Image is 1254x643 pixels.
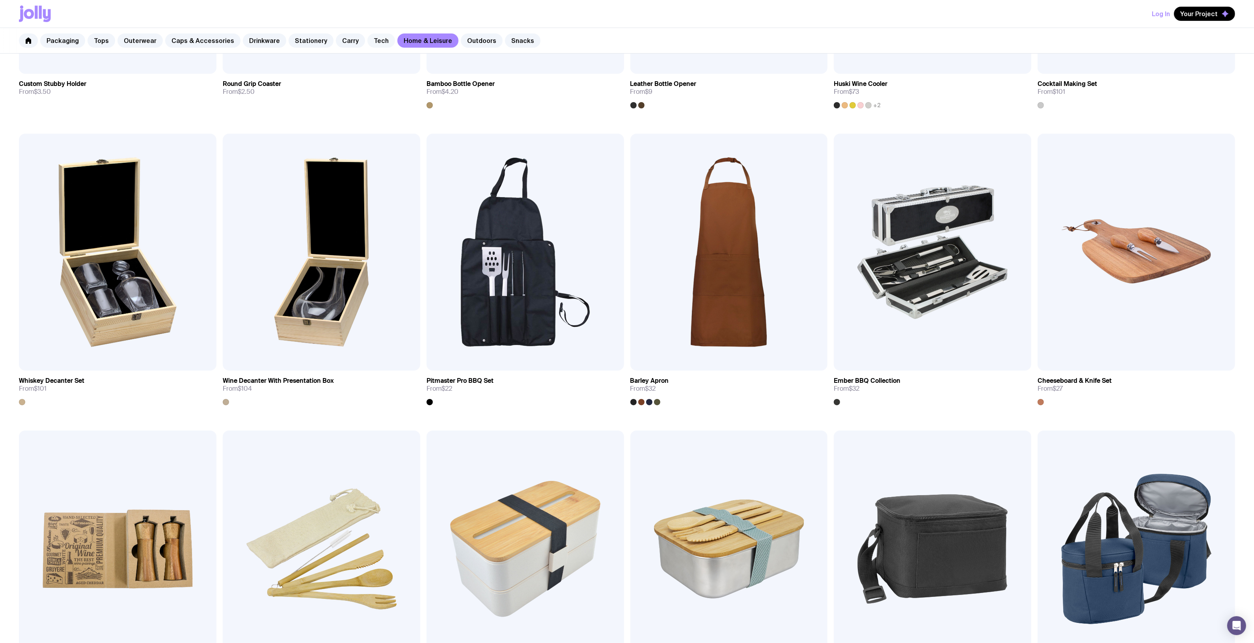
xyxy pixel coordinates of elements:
[34,88,51,96] span: $3.50
[442,88,458,96] span: $4.20
[630,371,828,405] a: Barley ApronFrom$32
[630,74,828,108] a: Leather Bottle OpenerFrom$9
[427,88,458,96] span: From
[223,80,281,88] h3: Round Grip Coaster
[1053,88,1065,96] span: $101
[117,34,163,48] a: Outerwear
[630,377,669,385] h3: Barley Apron
[40,34,85,48] a: Packaging
[849,384,859,393] span: $32
[1038,74,1235,108] a: Cocktail Making SetFrom$101
[427,80,495,88] h3: Bamboo Bottle Opener
[630,88,653,96] span: From
[223,385,252,393] span: From
[834,80,887,88] h3: Huski Wine Cooler
[19,385,47,393] span: From
[427,377,494,385] h3: Pitmaster Pro BBQ Set
[834,88,859,96] span: From
[873,102,881,108] span: +2
[1038,385,1063,393] span: From
[289,34,334,48] a: Stationery
[1227,616,1246,635] div: Open Intercom Messenger
[505,34,540,48] a: Snacks
[1038,80,1097,88] h3: Cocktail Making Set
[1038,371,1235,405] a: Cheeseboard & Knife SetFrom$27
[88,34,115,48] a: Tops
[834,377,900,385] h3: Ember BBQ Collection
[223,377,334,385] h3: Wine Decanter With Presentation Box
[19,74,216,102] a: Custom Stubby HolderFrom$3.50
[834,74,1031,108] a: Huski Wine CoolerFrom$73+2
[645,88,653,96] span: $9
[849,88,859,96] span: $73
[336,34,365,48] a: Carry
[1180,10,1218,18] span: Your Project
[630,385,656,393] span: From
[243,34,286,48] a: Drinkware
[834,385,859,393] span: From
[1152,7,1170,21] button: Log In
[427,385,452,393] span: From
[367,34,395,48] a: Tech
[834,371,1031,405] a: Ember BBQ CollectionFrom$32
[223,74,420,102] a: Round Grip CoasterFrom$2.50
[19,88,51,96] span: From
[19,371,216,405] a: Whiskey Decanter SetFrom$101
[165,34,240,48] a: Caps & Accessories
[1038,88,1065,96] span: From
[397,34,458,48] a: Home & Leisure
[19,80,86,88] h3: Custom Stubby Holder
[1053,384,1063,393] span: $27
[223,88,255,96] span: From
[427,74,624,108] a: Bamboo Bottle OpenerFrom$4.20
[238,88,255,96] span: $2.50
[645,384,656,393] span: $32
[34,384,47,393] span: $101
[1174,7,1235,21] button: Your Project
[223,371,420,405] a: Wine Decanter With Presentation BoxFrom$104
[427,371,624,405] a: Pitmaster Pro BBQ SetFrom$22
[19,377,84,385] h3: Whiskey Decanter Set
[442,384,452,393] span: $22
[1038,377,1112,385] h3: Cheeseboard & Knife Set
[238,384,252,393] span: $104
[461,34,503,48] a: Outdoors
[630,80,697,88] h3: Leather Bottle Opener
